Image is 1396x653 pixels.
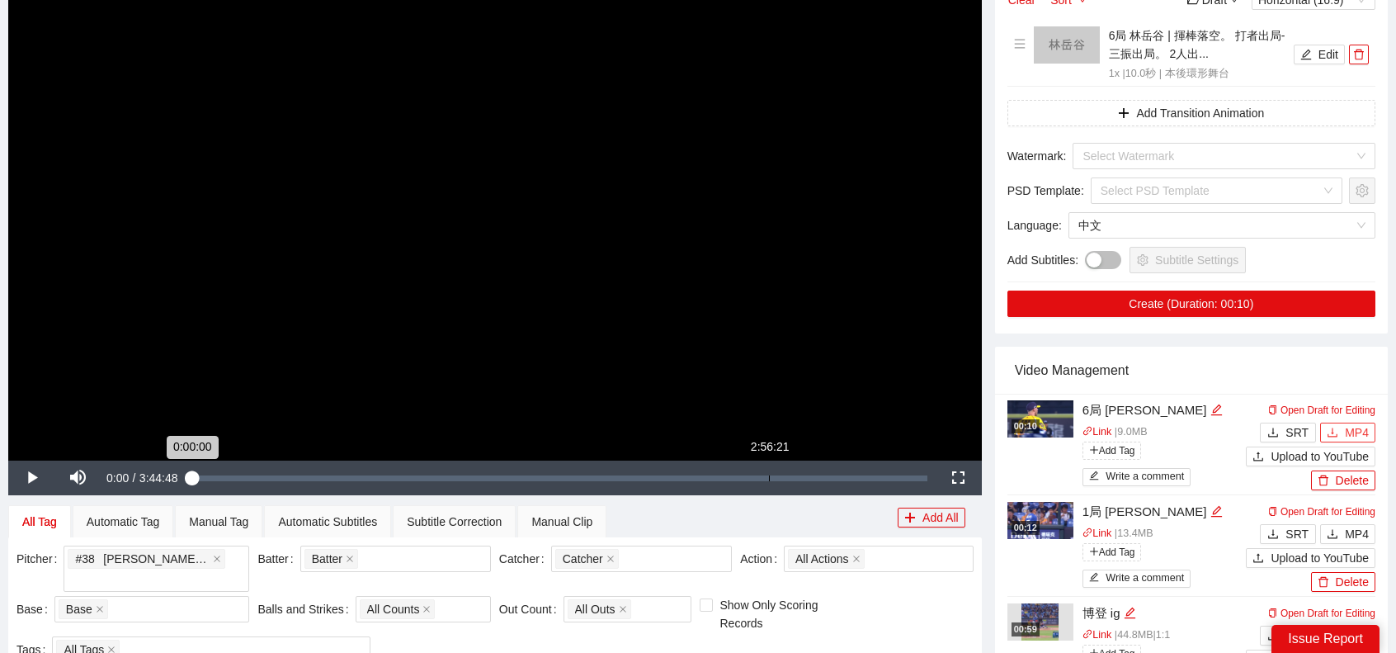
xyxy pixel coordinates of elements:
[1327,528,1338,542] span: download
[1285,525,1309,543] span: SRT
[1089,572,1100,584] span: edit
[346,555,354,563] span: close
[1089,547,1099,556] span: plus
[1252,451,1264,464] span: upload
[1349,45,1369,64] button: delete
[1082,468,1191,486] button: editWrite a comment
[1109,66,1290,83] p: 1x | 10.0 秒 | 本後環形舞台
[1260,423,1316,442] button: downloadSRT
[1124,603,1136,623] div: Edit
[1210,502,1223,522] div: Edit
[1082,629,1093,640] span: link
[139,471,178,485] span: 3:44:48
[22,513,57,531] div: All Tag
[499,596,564,622] label: Out Count
[422,605,431,613] span: close
[360,599,436,619] span: All Counts
[1014,38,1026,50] span: menu
[66,600,92,618] span: Base
[563,550,603,568] span: Catcher
[1109,26,1290,63] h4: 6局 林岳谷 | 揮棒落空。 打者出局-三振出局。 2人出...
[1210,505,1223,518] span: edit
[1300,49,1312,62] span: edit
[499,546,551,572] label: Catcher
[278,513,377,531] div: Automatic Subtitles
[1082,424,1247,441] p: | 9.0 MB
[407,513,502,531] div: Subtitle Correction
[1007,100,1375,126] button: plusAdd Transition Animation
[367,600,420,618] span: All Counts
[1349,177,1375,204] button: setting
[1260,524,1316,544] button: downloadSRT
[1267,528,1279,542] span: download
[904,512,916,525] span: plus
[1034,26,1100,64] img: 160x90.png
[1007,147,1067,165] span: Watermark :
[1271,625,1379,653] div: Issue Report
[1345,525,1369,543] span: MP4
[1285,424,1309,442] span: SRT
[1082,400,1247,420] div: 6局 [PERSON_NAME]
[1246,447,1375,466] button: uploadUpload to YouTube
[1082,603,1247,623] div: 博登 ig
[1007,502,1073,539] img: a2a9f7aa-94cb-4a34-8164-2b43d8bbc7f4.jpg
[713,596,852,632] span: Show Only Scoring Records
[568,599,631,619] span: All Outs
[1350,49,1368,60] span: delete
[1082,528,1093,538] span: link
[1294,45,1345,64] button: editEdit
[1007,216,1062,234] span: Language :
[1082,502,1247,522] div: 1局 [PERSON_NAME]
[1012,521,1040,535] div: 00:12
[1089,471,1100,483] span: edit
[852,555,861,563] span: close
[606,555,615,563] span: close
[1007,291,1375,317] button: Create (Duration: 00:10)
[75,550,210,568] span: [PERSON_NAME] ( 108 Clips )
[257,546,299,572] label: Batter
[213,555,221,563] span: close
[1210,404,1223,416] span: edit
[1082,528,1112,539] a: linkLink
[1082,426,1112,438] a: linkLink
[1320,423,1375,442] button: downloadMP4
[257,596,355,622] label: Balls and Strikes
[1007,400,1073,438] img: 1958e821-5644-438d-8d7a-6361317e9a35.jpg
[96,605,104,613] span: close
[1007,182,1084,200] span: PSD Template :
[1268,608,1278,618] span: copy
[1007,251,1078,269] span: Add Subtitles :
[1012,419,1040,433] div: 00:10
[1345,424,1369,442] span: MP4
[1268,507,1278,517] span: copy
[1267,630,1279,643] span: download
[1082,629,1112,641] a: linkLink
[312,550,342,568] span: Batter
[1082,570,1191,588] button: editWrite a comment
[795,550,849,568] span: All Actions
[1318,576,1329,589] span: delete
[1271,447,1369,466] span: Upload to YouTube
[1268,608,1375,619] a: Open Draft for Editing
[898,508,965,528] button: plusAdd All
[75,550,100,568] span: # 38
[1078,213,1365,238] span: 中文
[1271,549,1369,567] span: Upload to YouTube
[1015,347,1368,394] div: Video Management
[1089,445,1099,455] span: plus
[1082,526,1247,542] p: | 13.4 MB
[1082,426,1093,437] span: link
[1210,400,1223,420] div: Edit
[788,549,865,569] span: All Actions
[17,596,54,622] label: Base
[1246,548,1375,568] button: uploadUpload to YouTube
[619,605,627,613] span: close
[87,513,159,531] div: Automatic Tag
[740,546,784,572] label: Action
[1268,506,1375,518] a: Open Draft for Editing
[1318,475,1329,488] span: delete
[1082,543,1142,561] span: Add Tag
[1260,626,1316,646] button: downloadSRT
[1268,405,1375,416] a: Open Draft for Editing
[1327,427,1338,440] span: download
